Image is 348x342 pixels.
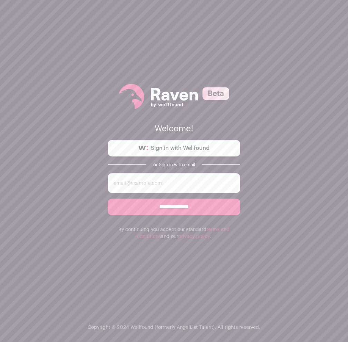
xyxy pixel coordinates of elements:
[88,324,260,331] p: Copyright © 2024 Wellfound (formerly AngelList Talent). All rights reserved.
[138,146,148,151] img: wellfound-symbol-flush-black-fb3c872781a75f747ccb3a119075da62bfe97bd399995f84a933054e44a575c4.png
[108,226,240,240] p: By continuing you accept our standard and our .
[137,227,230,239] a: terms and conditions
[108,140,240,156] a: Sign in with Wellfound
[152,162,196,168] div: or Sign in with email
[178,234,210,239] a: privacy policy
[151,144,210,152] span: Sign in with Wellfound
[108,173,240,193] input: email@example.com
[108,123,240,134] p: Welcome!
